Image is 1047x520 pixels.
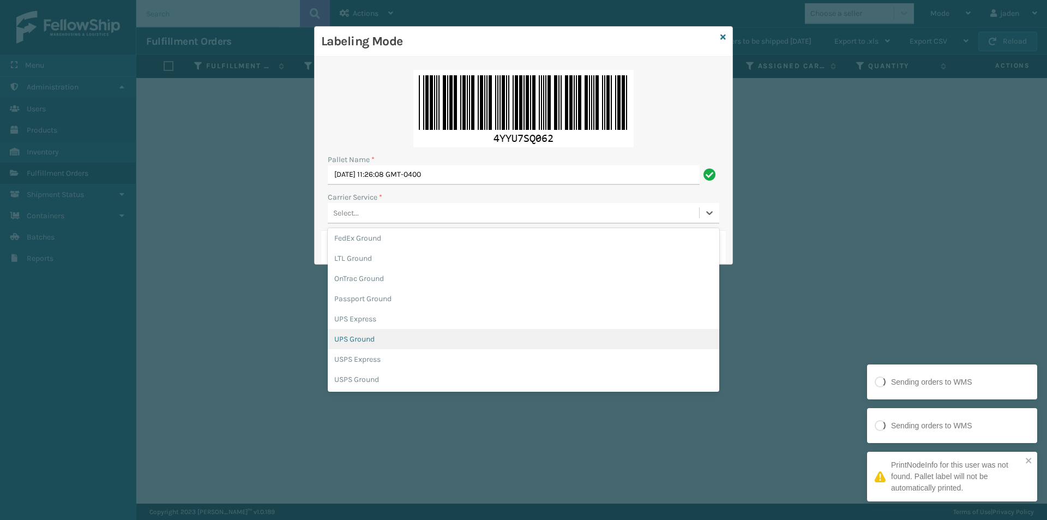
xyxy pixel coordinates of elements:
[328,228,719,248] div: FedEx Ground
[891,420,972,432] div: Sending orders to WMS
[328,369,719,390] div: USPS Ground
[333,207,359,219] div: Select...
[328,248,719,268] div: LTL Ground
[321,33,716,50] h3: Labeling Mode
[328,309,719,329] div: UPS Express
[891,459,1022,494] div: PrintNodeInfo for this user was not found. Pallet label will not be automatically printed.
[328,289,719,309] div: Passport Ground
[413,70,634,147] img: 7cLWlcAAAAGSURBVAMAYk7LkIVIae0AAAAASUVORK5CYII=
[891,376,972,388] div: Sending orders to WMS
[328,268,719,289] div: OnTrac Ground
[328,192,382,203] label: Carrier Service
[328,329,719,349] div: UPS Ground
[1025,456,1033,467] button: close
[328,349,719,369] div: USPS Express
[328,154,375,165] label: Pallet Name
